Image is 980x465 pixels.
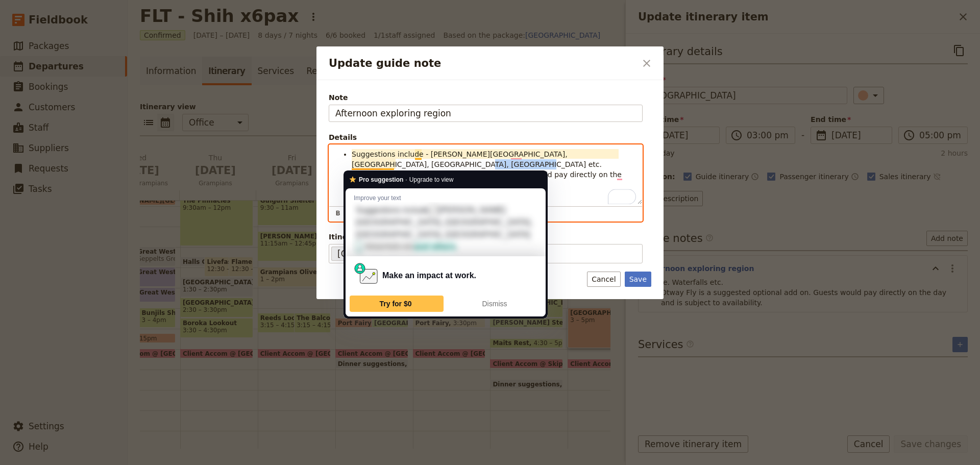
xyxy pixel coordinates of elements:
span: Note [329,92,643,103]
button: Format bold [332,208,344,219]
div: To enrich screen reader interactions, please activate Accessibility in Grammarly extension settings [329,145,642,204]
button: Cancel [587,272,620,287]
span: [GEOGRAPHIC_DATA] [337,248,429,260]
span: Itinerary items [329,232,643,242]
div: Details [329,132,643,142]
span: Suggestions include - [PERSON_NAME][GEOGRAPHIC_DATA], [GEOGRAPHIC_DATA], [GEOGRAPHIC_DATA], [GEOG... [352,150,602,168]
input: Note [329,105,643,122]
h2: Update guide note [329,56,636,71]
button: Save [625,272,651,287]
button: Close dialog [638,55,655,72]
